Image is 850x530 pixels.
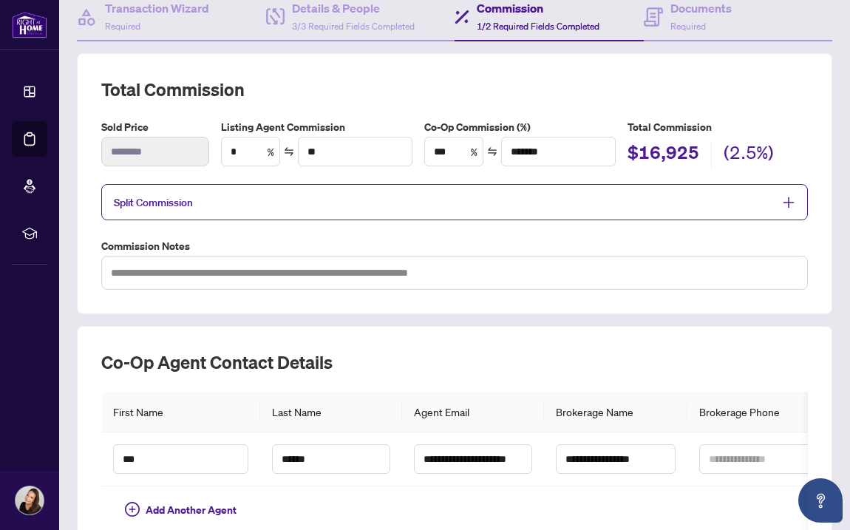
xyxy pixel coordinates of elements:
span: plus-circle [125,502,140,517]
h2: $16,925 [628,140,699,169]
img: logo [12,11,47,38]
span: 3/3 Required Fields Completed [292,21,415,32]
span: Required [105,21,140,32]
h5: Total Commission [628,119,808,135]
span: Required [670,21,706,32]
span: swap [487,146,497,157]
span: swap [284,146,294,157]
h2: Total Commission [101,78,808,101]
h2: (2.5%) [724,140,774,169]
th: Last Name [260,392,402,432]
img: Profile Icon [16,486,44,514]
button: Open asap [798,478,843,523]
span: plus [782,196,795,209]
h2: Co-op Agent Contact Details [101,350,808,374]
span: Add Another Agent [146,502,237,518]
label: Sold Price [101,119,209,135]
label: Commission Notes [101,238,808,254]
div: Split Commission [101,184,808,220]
th: Brokerage Name [544,392,687,432]
span: 1/2 Required Fields Completed [477,21,599,32]
th: First Name [101,392,260,432]
button: Add Another Agent [113,498,248,522]
th: Agent Email [402,392,544,432]
label: Listing Agent Commission [221,119,412,135]
label: Co-Op Commission (%) [424,119,616,135]
th: Brokerage Phone [687,392,830,432]
span: Split Commission [114,196,193,209]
